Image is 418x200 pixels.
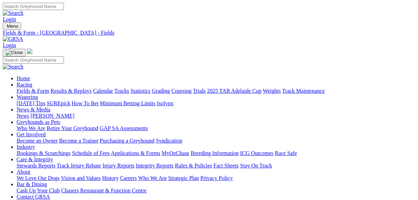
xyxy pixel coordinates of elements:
a: Fields & Form - [GEOGRAPHIC_DATA] - Fields [3,30,415,36]
a: [DATE] Tips [17,100,45,106]
a: We Love Our Dogs [17,175,59,181]
a: Integrity Reports [136,163,173,169]
div: Care & Integrity [17,163,415,169]
a: ICG Outcomes [240,150,273,156]
img: Search [3,64,23,70]
a: GAP SA Assessments [100,125,148,131]
a: Syndication [156,138,182,144]
a: Race Safe [275,150,297,156]
input: Search [3,3,64,10]
a: Breeding Information [191,150,239,156]
a: Fact Sheets [213,163,239,169]
a: Get Involved [17,131,46,137]
img: Search [3,10,23,16]
img: Close [6,50,23,55]
a: Track Maintenance [282,88,325,94]
a: Bar & Dining [17,181,47,187]
a: Chasers Restaurant & Function Centre [61,188,146,193]
div: Greyhounds as Pets [17,125,415,131]
a: Fields & Form [17,88,49,94]
a: Track Injury Rebate [57,163,101,169]
a: Isolynx [157,100,173,106]
a: Contact GRSA [17,194,50,200]
button: Toggle navigation [3,49,26,56]
a: [PERSON_NAME] [30,113,74,119]
a: Become an Owner [17,138,58,144]
div: News & Media [17,113,415,119]
img: logo-grsa-white.png [27,48,32,54]
a: Cash Up Your Club [17,188,60,193]
a: 2025 TAB Adelaide Cup [207,88,262,94]
a: History [102,175,118,181]
a: Rules & Policies [175,163,212,169]
div: Industry [17,150,415,156]
a: How To Bet [72,100,99,106]
a: Care & Integrity [17,156,53,162]
a: Weights [263,88,281,94]
a: Stewards Reports [17,163,55,169]
a: Schedule of Fees [72,150,110,156]
a: Who We Are [17,125,45,131]
div: Get Involved [17,138,415,144]
a: Racing [17,82,32,88]
a: Greyhounds as Pets [17,119,60,125]
a: Calendar [93,88,113,94]
a: Login [3,16,16,22]
a: Vision and Values [61,175,101,181]
a: Login [3,42,16,48]
a: Trials [193,88,206,94]
a: Privacy Policy [200,175,233,181]
a: Home [17,75,30,81]
input: Search [3,56,64,64]
a: About [17,169,30,175]
a: SUREpick [47,100,70,106]
a: Strategic Plan [168,175,199,181]
button: Toggle navigation [3,22,21,30]
a: Coursing [171,88,192,94]
span: Menu [7,24,18,29]
a: Become a Trainer [59,138,98,144]
a: Applications & Forms [111,150,160,156]
a: Stay On Track [240,163,272,169]
a: Injury Reports [102,163,134,169]
a: Who We Are [138,175,167,181]
a: Industry [17,144,35,150]
div: Wagering [17,100,415,107]
a: News [17,113,29,119]
div: About [17,175,415,181]
div: Bar & Dining [17,188,415,194]
a: Statistics [131,88,151,94]
img: GRSA [3,36,23,42]
a: Purchasing a Greyhound [100,138,154,144]
a: Careers [120,175,137,181]
a: MyOzChase [162,150,189,156]
a: Tracks [114,88,129,94]
a: Wagering [17,94,38,100]
a: Retire Your Greyhound [47,125,98,131]
a: Minimum Betting Limits [100,100,155,106]
a: Grading [152,88,170,94]
a: Results & Replays [50,88,92,94]
a: Bookings & Scratchings [17,150,70,156]
a: News & Media [17,107,50,112]
div: Racing [17,88,415,94]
